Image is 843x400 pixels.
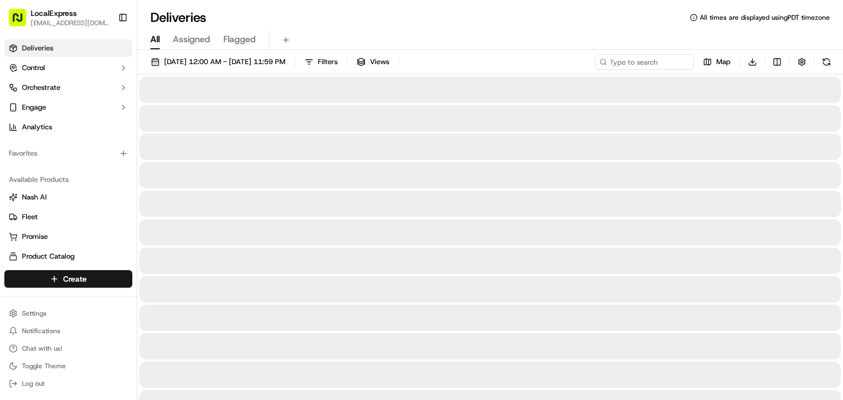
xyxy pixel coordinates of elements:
[4,145,132,162] div: Favorites
[700,13,830,22] span: All times are displayed using PDT timezone
[22,344,62,353] span: Chat with us!
[63,273,87,284] span: Create
[22,102,46,112] span: Engage
[22,122,52,132] span: Analytics
[4,341,132,356] button: Chat with us!
[4,99,132,116] button: Engage
[716,57,730,67] span: Map
[4,188,132,206] button: Nash AI
[9,192,128,202] a: Nash AI
[164,57,285,67] span: [DATE] 12:00 AM - [DATE] 11:59 PM
[9,232,128,242] a: Promise
[370,57,389,67] span: Views
[22,309,47,318] span: Settings
[352,54,394,70] button: Views
[4,39,132,57] a: Deliveries
[22,327,60,335] span: Notifications
[4,358,132,374] button: Toggle Theme
[4,306,132,321] button: Settings
[318,57,338,67] span: Filters
[22,192,47,202] span: Nash AI
[595,54,694,70] input: Type to search
[31,19,109,27] button: [EMAIL_ADDRESS][DOMAIN_NAME]
[22,362,66,370] span: Toggle Theme
[22,63,45,73] span: Control
[698,54,735,70] button: Map
[22,252,75,261] span: Product Catalog
[9,212,128,222] a: Fleet
[819,54,834,70] button: Refresh
[150,9,206,26] h1: Deliveries
[4,118,132,136] a: Analytics
[4,79,132,96] button: Orchestrate
[4,208,132,226] button: Fleet
[173,33,210,46] span: Assigned
[4,59,132,77] button: Control
[4,323,132,339] button: Notifications
[9,252,128,261] a: Product Catalog
[22,379,44,388] span: Log out
[31,8,77,19] button: LocalExpress
[150,33,160,46] span: All
[22,212,38,222] span: Fleet
[4,270,132,288] button: Create
[4,171,132,188] div: Available Products
[4,4,114,31] button: LocalExpress[EMAIL_ADDRESS][DOMAIN_NAME]
[4,376,132,391] button: Log out
[4,228,132,245] button: Promise
[22,232,48,242] span: Promise
[22,83,60,93] span: Orchestrate
[300,54,342,70] button: Filters
[223,33,256,46] span: Flagged
[4,248,132,265] button: Product Catalog
[22,43,53,53] span: Deliveries
[146,54,290,70] button: [DATE] 12:00 AM - [DATE] 11:59 PM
